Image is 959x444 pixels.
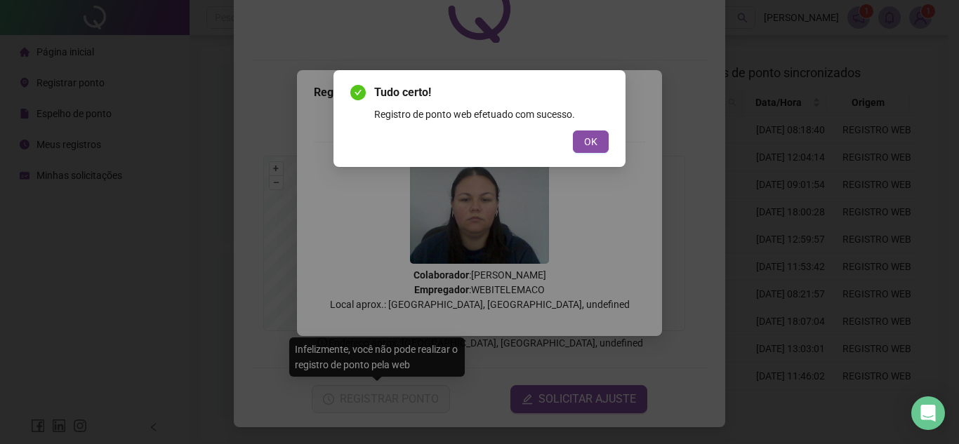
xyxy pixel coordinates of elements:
[573,130,609,153] button: OK
[350,85,366,100] span: check-circle
[911,396,945,430] div: Open Intercom Messenger
[374,84,609,101] span: Tudo certo!
[374,107,609,122] div: Registro de ponto web efetuado com sucesso.
[584,134,597,149] span: OK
